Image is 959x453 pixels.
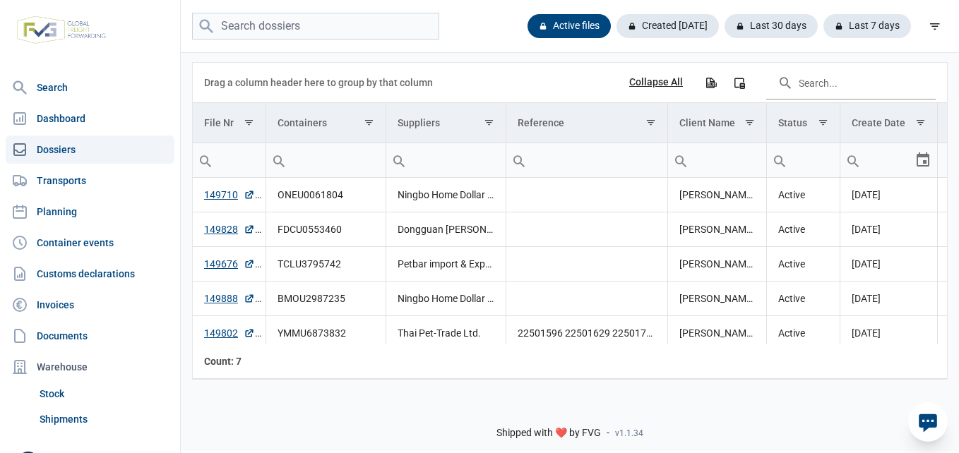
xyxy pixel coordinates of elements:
[204,71,433,94] div: Drag a column header here to group by that column
[767,178,840,212] td: Active
[386,143,506,178] td: Filter cell
[645,117,656,128] span: Show filter options for column 'Reference'
[193,103,266,143] td: Column File Nr
[11,11,112,49] img: FVG - Global freight forwarding
[840,143,937,178] td: Filter cell
[204,257,255,271] a: 149676
[852,189,881,200] span: [DATE]
[778,117,807,128] div: Status
[386,247,506,282] td: Petbar import & Export
[204,222,255,236] a: 149828
[6,322,174,350] a: Documents
[386,282,506,316] td: Ningbo Home Dollar Imp. & Exp. Corp.
[852,327,881,339] span: [DATE]
[818,117,828,128] span: Show filter options for column 'Status'
[204,326,255,340] a: 149802
[6,260,174,288] a: Customs declarations
[364,117,374,128] span: Show filter options for column 'Containers'
[616,14,719,38] div: Created [DATE]
[668,143,766,177] input: Filter cell
[915,143,931,177] div: Select
[506,316,668,351] td: 22501596 22501629 22501723
[386,178,506,212] td: Ningbo Home Dollar Imp. & Exp. Corp.
[506,103,668,143] td: Column Reference
[767,143,840,178] td: Filter cell
[667,282,766,316] td: [PERSON_NAME] Group NV
[6,291,174,319] a: Invoices
[6,135,174,164] a: Dossiers
[193,143,218,177] div: Search box
[766,66,936,99] input: Search in the data grid
[915,117,926,128] span: Show filter options for column 'Create Date'
[767,212,840,247] td: Active
[266,316,386,351] td: YMMU6873832
[668,143,693,177] div: Search box
[615,428,643,439] span: v1.1.34
[266,247,386,282] td: TCLU3795742
[266,143,386,178] td: Filter cell
[266,103,386,143] td: Column Containers
[667,103,766,143] td: Column Client Name
[679,117,735,128] div: Client Name
[840,103,937,143] td: Column Create Date
[34,406,174,432] a: Shipments
[629,76,683,89] div: Collapse All
[727,70,752,95] div: Column Chooser
[192,13,439,40] input: Search dossiers
[6,104,174,133] a: Dashboard
[193,63,947,379] div: Data grid with 7 rows and 8 columns
[767,282,840,316] td: Active
[266,143,292,177] div: Search box
[840,143,914,177] input: Filter cell
[386,103,506,143] td: Column Suppliers
[6,229,174,257] a: Container events
[698,70,723,95] div: Export all data to Excel
[667,143,766,178] td: Filter cell
[6,167,174,195] a: Transports
[852,117,905,128] div: Create Date
[34,381,174,406] a: Stock
[922,13,948,39] div: filter
[506,143,668,178] td: Filter cell
[667,212,766,247] td: [PERSON_NAME] Group NV
[193,143,266,178] td: Filter cell
[852,258,881,270] span: [DATE]
[767,143,840,177] input: Filter cell
[204,188,255,202] a: 149710
[278,117,327,128] div: Containers
[204,354,255,368] div: File Nr Count: 7
[204,117,234,128] div: File Nr
[667,178,766,212] td: [PERSON_NAME] Group NV
[386,316,506,351] td: Thai Pet-Trade Ltd.
[506,143,532,177] div: Search box
[193,143,266,177] input: Filter cell
[204,63,936,102] div: Data grid toolbar
[266,212,386,247] td: FDCU0553460
[667,316,766,351] td: [PERSON_NAME] Group NV
[266,143,386,177] input: Filter cell
[767,316,840,351] td: Active
[840,143,866,177] div: Search box
[528,14,611,38] div: Active files
[607,427,609,440] span: -
[266,282,386,316] td: BMOU2987235
[744,117,755,128] span: Show filter options for column 'Client Name'
[725,14,818,38] div: Last 30 days
[6,198,174,226] a: Planning
[852,293,881,304] span: [DATE]
[386,143,412,177] div: Search box
[852,224,881,235] span: [DATE]
[518,117,564,128] div: Reference
[398,117,440,128] div: Suppliers
[204,291,255,306] a: 149888
[496,427,601,440] span: Shipped with ❤️ by FVG
[667,247,766,282] td: [PERSON_NAME] Group NV
[6,353,174,381] div: Warehouse
[767,247,840,282] td: Active
[386,212,506,247] td: Dongguan [PERSON_NAME] Company Limited
[767,103,840,143] td: Column Status
[244,117,254,128] span: Show filter options for column 'File Nr'
[506,143,667,177] input: Filter cell
[484,117,494,128] span: Show filter options for column 'Suppliers'
[823,14,911,38] div: Last 7 days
